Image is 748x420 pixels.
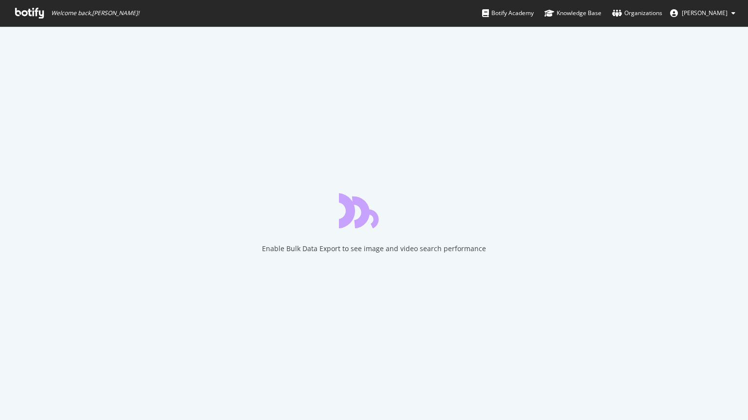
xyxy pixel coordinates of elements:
span: Alex Keene [682,9,728,17]
span: Welcome back, [PERSON_NAME] ! [51,9,139,17]
div: Botify Academy [482,8,534,18]
div: Knowledge Base [544,8,601,18]
div: Enable Bulk Data Export to see image and video search performance [262,244,486,254]
button: [PERSON_NAME] [662,5,743,21]
div: animation [339,193,409,228]
div: Organizations [612,8,662,18]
